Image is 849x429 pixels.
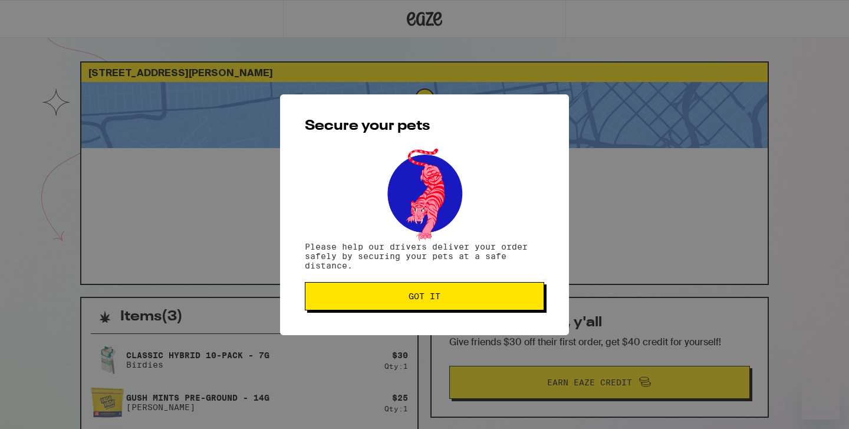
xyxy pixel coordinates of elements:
[305,119,544,133] h2: Secure your pets
[305,282,544,310] button: Got it
[802,382,840,420] iframe: Button to launch messaging window
[376,145,473,242] img: pets
[409,292,440,300] span: Got it
[305,242,544,270] p: Please help our drivers deliver your order safely by securing your pets at a safe distance.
